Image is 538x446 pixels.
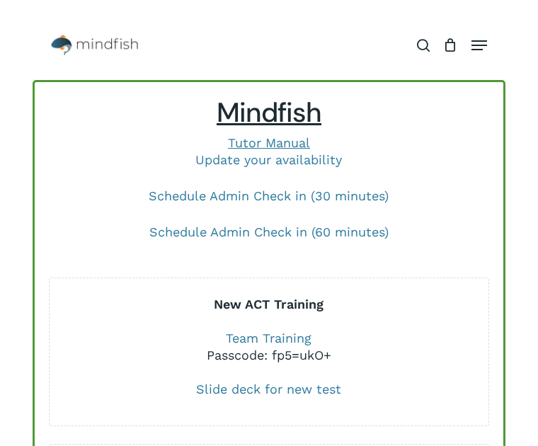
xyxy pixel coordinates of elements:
b: New ACT Training [214,297,324,311]
a: Navigation Menu [471,38,487,52]
a: Cart [437,28,464,63]
a: Slide deck for new test [196,382,341,396]
a: Tutor Manual [228,135,310,150]
a: Schedule Admin Check in (30 minutes) [149,188,389,203]
a: Update your availability [195,152,342,167]
img: Mindfish Test Prep & Academics [51,35,137,56]
a: Schedule Admin Check in (60 minutes) [149,224,389,239]
span: Mindfish [217,95,321,130]
a: Team Training [226,331,311,345]
header: Main Menu [33,28,506,63]
div: Passcode: fp5=ukO+ [50,347,488,364]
